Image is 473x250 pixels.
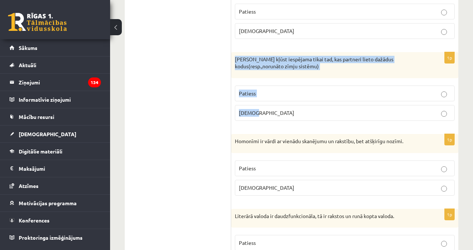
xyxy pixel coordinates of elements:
a: Digitālie materiāli [10,143,101,160]
input: Patiess [441,10,447,15]
i: 134 [88,77,101,87]
a: Mācību resursi [10,108,101,125]
a: Konferences [10,212,101,229]
span: Patiess [239,90,256,97]
span: Digitālie materiāli [19,148,62,155]
span: [DEMOGRAPHIC_DATA] [19,131,76,137]
p: Homonīmi ir vārdi ar vienādu skanējumu un rakstību, bet atšķirīgu nozīmi. [235,138,418,145]
p: 1p [444,52,455,64]
input: [DEMOGRAPHIC_DATA] [441,186,447,192]
p: 1p [444,209,455,220]
a: Sākums [10,39,101,56]
span: Aktuāli [19,62,36,68]
legend: Ziņojumi [19,74,101,91]
span: Konferences [19,217,50,224]
span: Patiess [239,239,256,246]
span: Patiess [239,8,256,15]
p: Literārā valoda ir daudzfunkcionāla, tā ir rakstos un runā kopta valoda. [235,213,418,220]
input: [DEMOGRAPHIC_DATA] [441,111,447,117]
a: Informatīvie ziņojumi [10,91,101,108]
input: Patiess [441,91,447,97]
span: Sākums [19,44,37,51]
span: [DEMOGRAPHIC_DATA] [239,28,294,34]
a: Aktuāli [10,57,101,73]
span: Atzīmes [19,182,39,189]
input: Patiess [441,241,447,247]
a: Rīgas 1. Tālmācības vidusskola [8,13,67,31]
input: [DEMOGRAPHIC_DATA] [441,29,447,35]
span: Proktoringa izmēģinājums [19,234,83,241]
input: Patiess [441,166,447,172]
a: Maksājumi [10,160,101,177]
span: [DEMOGRAPHIC_DATA] [239,184,294,191]
a: Motivācijas programma [10,195,101,211]
a: Atzīmes [10,177,101,194]
legend: Informatīvie ziņojumi [19,91,101,108]
span: Mācību resursi [19,113,54,120]
p: [PERSON_NAME] kļūst iespējama tikai tad, kas partneri lieto dažādus kodus(resp.,norunāto zīmju si... [235,56,418,70]
span: Patiess [239,165,256,171]
a: Ziņojumi134 [10,74,101,91]
span: [DEMOGRAPHIC_DATA] [239,109,294,116]
p: 1p [444,134,455,145]
a: [DEMOGRAPHIC_DATA] [10,126,101,142]
legend: Maksājumi [19,160,101,177]
span: Motivācijas programma [19,200,77,206]
a: Proktoringa izmēģinājums [10,229,101,246]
